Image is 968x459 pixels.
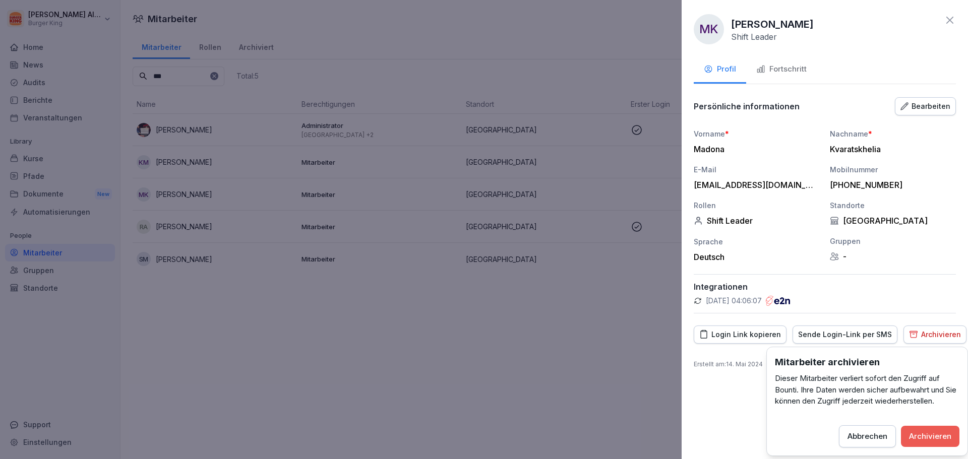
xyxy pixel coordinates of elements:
div: Sende Login-Link per SMS [798,329,892,340]
p: Shift Leader [731,32,777,42]
p: Dieser Mitarbeiter verliert sofort den Zugriff auf Bounti. Ihre Daten werden sicher aufbewahrt un... [775,373,959,407]
button: Fortschritt [746,56,817,84]
div: Abbrechen [848,431,887,442]
div: Rollen [694,200,820,211]
h3: Mitarbeiter archivieren [775,355,959,369]
p: [PERSON_NAME] [731,17,814,32]
div: E-Mail [694,164,820,175]
div: Standorte [830,200,956,211]
div: Sprache [694,236,820,247]
button: Bearbeiten [895,97,956,115]
p: Erstellt am : 14. Mai 2024 [694,360,956,369]
button: Login Link kopieren [694,325,786,344]
p: [DATE] 04:06:07 [706,296,762,306]
div: Login Link kopieren [699,329,781,340]
div: [GEOGRAPHIC_DATA] [830,216,956,226]
div: [EMAIL_ADDRESS][DOMAIN_NAME] [694,180,815,190]
p: Integrationen [694,282,956,292]
button: Archivieren [903,325,966,344]
p: Persönliche informationen [694,101,800,111]
div: Archivieren [909,329,961,340]
button: Archivieren [901,426,959,447]
button: Abbrechen [839,425,896,447]
div: Deutsch [694,252,820,262]
div: - [830,251,956,261]
div: Gruppen [830,236,956,246]
div: Mobilnummer [830,164,956,175]
button: Sende Login-Link per SMS [793,325,897,344]
div: MK [694,14,724,44]
button: Profil [694,56,746,84]
div: Bearbeiten [900,101,950,112]
div: Vorname [694,128,820,139]
div: Kvaratskhelia [830,144,951,154]
div: [PHONE_NUMBER] [830,180,951,190]
div: Madona [694,144,815,154]
img: e2n.png [766,296,790,306]
div: Nachname [830,128,956,139]
div: Shift Leader [694,216,820,226]
div: Profil [704,63,736,75]
div: Fortschritt [756,63,807,75]
div: Archivieren [909,431,951,442]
